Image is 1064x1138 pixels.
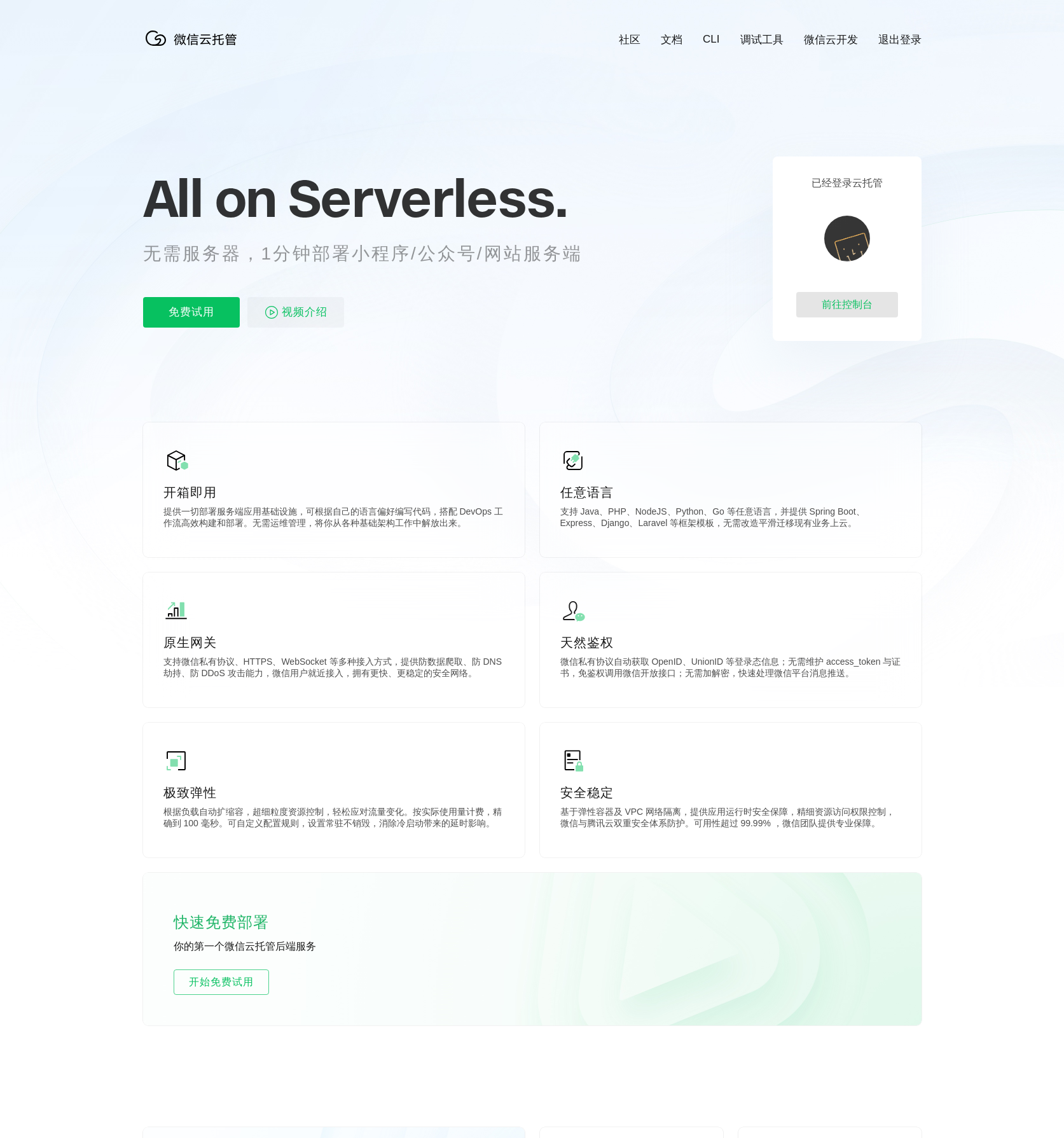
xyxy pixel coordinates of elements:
[560,807,901,832] p: 基于弹性容器及 VPC 网络隔离，提供应用运行时安全保障，精细资源访问权限控制，微信与腾讯云双重安全体系防护。可用性超过 99.99% ，微信团队提供专业保障。
[163,656,504,682] p: 支持微信私有协议、HTTPS、WebSocket 等多种接入方式，提供防数据爬取、防 DNS 劫持、防 DDoS 攻击能力，微信用户就近接入，拥有更快、更稳定的安全网络。
[163,634,504,651] p: 原生网关
[560,483,901,501] p: 任意语言
[264,305,279,320] img: video_play.svg
[143,297,240,328] p: 免费试用
[143,166,276,230] span: All on
[804,32,858,47] a: 微信云开发
[282,297,328,328] span: 视频介绍
[619,32,640,47] a: 社区
[174,975,268,990] span: 开始免费试用
[812,177,883,190] p: 已经登录云托管
[288,166,567,230] span: Serverless.
[174,910,301,935] p: 快速免费部署
[143,241,606,267] p: 无需服务器，1分钟部署小程序/公众号/网站服务端
[560,656,901,682] p: 微信私有协议自动获取 OpenID、UnionID 等登录态信息；无需维护 access_token 与证书，免鉴权调用微信开放接口；无需加解密，快速处理微信平台消息推送。
[163,784,504,801] p: 极致弹性
[740,32,784,47] a: 调试工具
[174,940,364,954] p: 你的第一个微信云托管后端服务
[560,506,901,532] p: 支持 Java、PHP、NodeJS、Python、Go 等任意语言，并提供 Spring Boot、Express、Django、Laravel 等框架模板，无需改造平滑迁移现有业务上云。
[796,292,898,317] div: 前往控制台
[163,807,504,832] p: 根据负载自动扩缩容，超细粒度资源控制，轻松应对流量变化。按实际使用量计费，精确到 100 毫秒。可自定义配置规则，设置常驻不销毁，消除冷启动带来的延时影响。
[143,42,245,53] a: 微信云托管
[163,506,504,532] p: 提供一切部署服务端应用基础设施，可根据自己的语言偏好编写代码，搭配 DevOps 工作流高效构建和部署。无需运维管理，将你从各种基础架构工作中解放出来。
[163,483,504,501] p: 开箱即用
[878,32,922,47] a: 退出登录
[703,33,719,46] a: CLI
[661,32,682,47] a: 文档
[560,784,901,801] p: 安全稳定
[143,25,245,51] img: 微信云托管
[560,634,901,651] p: 天然鉴权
